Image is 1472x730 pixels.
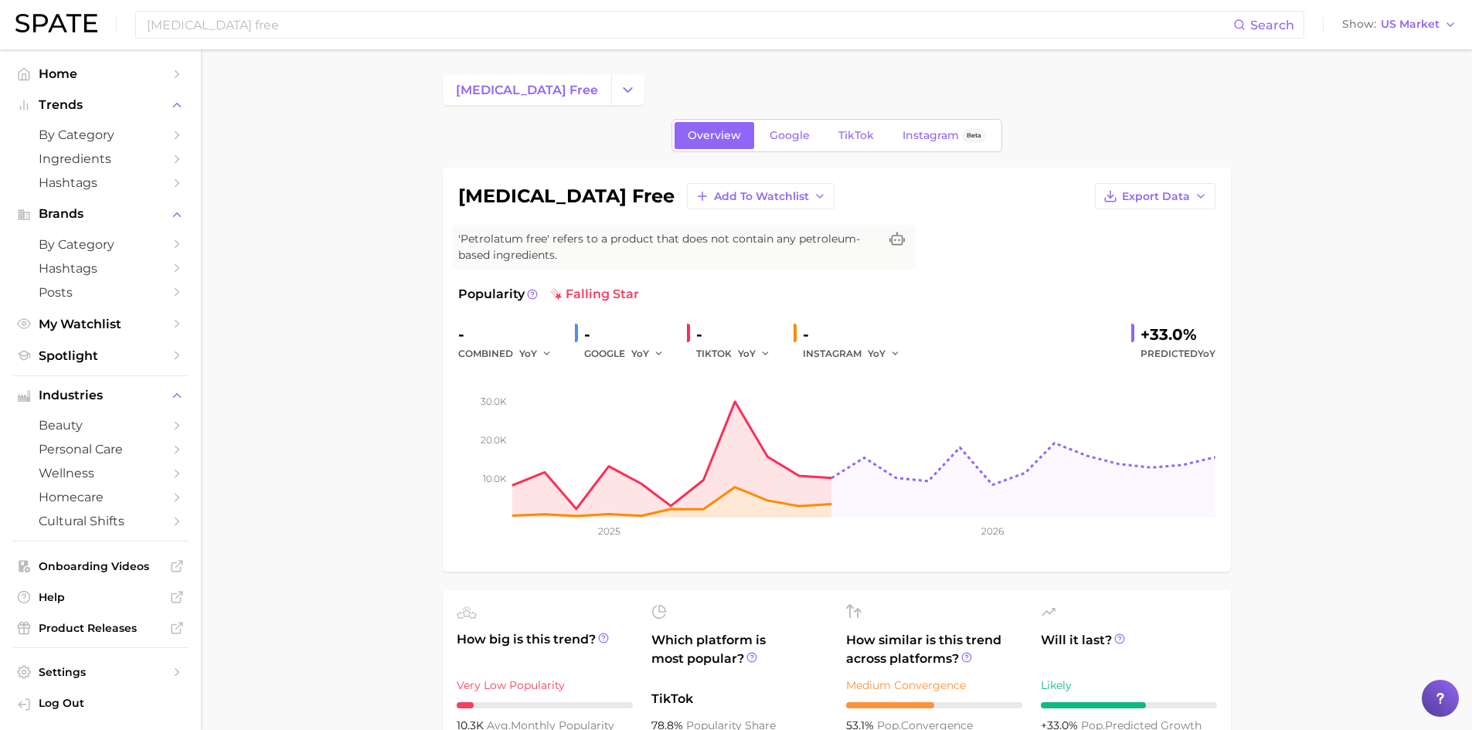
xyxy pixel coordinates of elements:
[889,122,999,149] a: InstagramBeta
[12,616,189,640] a: Product Releases
[458,231,879,263] span: 'Petrolatum free' refers to a product that does not contain any petroleum-based ingredients.
[12,413,189,437] a: beauty
[12,344,189,368] a: Spotlight
[12,555,189,578] a: Onboarding Videos
[550,288,563,300] img: falling star
[12,437,189,461] a: personal care
[12,123,189,147] a: by Category
[696,322,781,347] div: -
[1141,345,1215,363] span: Predicted
[584,345,675,363] div: GOOGLE
[597,525,620,537] tspan: 2025
[803,322,911,347] div: -
[868,347,886,360] span: YoY
[39,66,162,81] span: Home
[39,261,162,276] span: Hashtags
[39,285,162,300] span: Posts
[39,151,162,166] span: Ingredients
[12,202,189,226] button: Brands
[631,347,649,360] span: YoY
[457,630,633,668] span: How big is this trend?
[12,586,189,609] a: Help
[39,590,162,604] span: Help
[803,345,911,363] div: INSTAGRAM
[825,122,887,149] a: TikTok
[39,207,162,221] span: Brands
[611,74,644,105] button: Change Category
[846,676,1022,694] div: Medium Convergence
[519,347,537,360] span: YoY
[39,696,176,710] span: Log Out
[39,621,162,635] span: Product Releases
[1198,348,1215,359] span: YoY
[687,183,835,209] button: Add to Watchlist
[12,485,189,509] a: homecare
[39,317,162,331] span: My Watchlist
[39,514,162,528] span: cultural shifts
[967,129,981,142] span: Beta
[651,690,828,708] span: TikTok
[12,256,189,280] a: Hashtags
[584,322,675,347] div: -
[12,461,189,485] a: wellness
[550,285,639,304] span: falling star
[1338,15,1460,35] button: ShowUS Market
[443,74,611,105] a: [MEDICAL_DATA] free
[39,559,162,573] span: Onboarding Videos
[458,187,675,205] h1: [MEDICAL_DATA] free
[39,418,162,433] span: beauty
[145,12,1233,38] input: Search here for a brand, industry, or ingredient
[838,129,874,142] span: TikTok
[12,93,189,117] button: Trends
[457,702,633,708] div: 1 / 10
[756,122,823,149] a: Google
[12,280,189,304] a: Posts
[12,147,189,171] a: Ingredients
[39,98,162,112] span: Trends
[1342,20,1376,29] span: Show
[1041,702,1217,708] div: 6 / 10
[696,345,781,363] div: TIKTOK
[675,122,754,149] a: Overview
[12,384,189,407] button: Industries
[39,490,162,504] span: homecare
[1250,18,1294,32] span: Search
[458,285,525,304] span: Popularity
[12,171,189,195] a: Hashtags
[39,466,162,480] span: wellness
[39,175,162,190] span: Hashtags
[981,525,1004,537] tspan: 2026
[39,665,162,679] span: Settings
[1122,190,1190,203] span: Export Data
[456,83,598,97] span: [MEDICAL_DATA] free
[12,312,189,336] a: My Watchlist
[15,14,97,32] img: SPATE
[631,345,665,363] button: YoY
[651,631,828,682] span: Which platform is most popular?
[12,691,189,718] a: Log out. Currently logged in with e-mail michelle.ng@mavbeautybrands.com.
[39,442,162,457] span: personal care
[39,389,162,402] span: Industries
[846,702,1022,708] div: 5 / 10
[39,237,162,252] span: by Category
[903,129,959,142] span: Instagram
[846,631,1022,668] span: How similar is this trend across platforms?
[1141,322,1215,347] div: +33.0%
[12,62,189,86] a: Home
[457,676,633,694] div: Very Low Popularity
[738,345,771,363] button: YoY
[519,345,552,363] button: YoY
[1095,183,1215,209] button: Export Data
[688,129,741,142] span: Overview
[714,190,809,203] span: Add to Watchlist
[770,129,810,142] span: Google
[12,233,189,256] a: by Category
[1041,676,1217,694] div: Likely
[12,660,189,684] a: Settings
[12,509,189,533] a: cultural shifts
[868,345,901,363] button: YoY
[39,348,162,363] span: Spotlight
[1381,20,1440,29] span: US Market
[458,345,563,363] div: combined
[39,127,162,142] span: by Category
